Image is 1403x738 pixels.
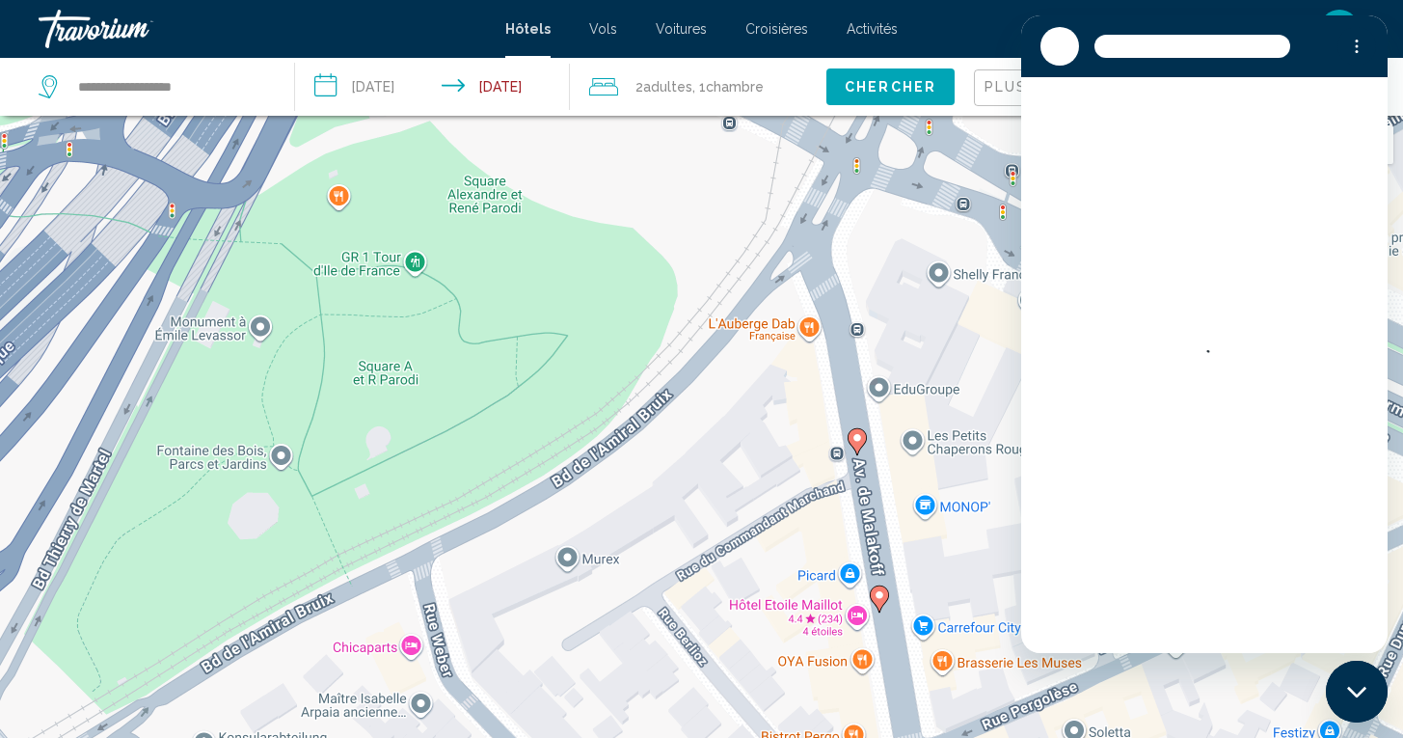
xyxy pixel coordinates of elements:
button: Travelers: 2 adults, 0 children [570,58,826,116]
a: Hôtels [505,21,551,37]
mat-select: Sort by [985,80,1098,96]
a: Activités [847,21,898,37]
button: User Menu [1314,9,1364,49]
a: Travorium [39,10,486,48]
span: Plus grandes économies [985,79,1214,95]
a: Vols [589,21,617,37]
span: Adultes [643,79,692,95]
button: Check-in date: Nov 28, 2025 Check-out date: Nov 30, 2025 [295,58,571,116]
span: 2 [635,73,692,100]
span: Chambre [706,79,764,95]
a: Voitures [656,21,707,37]
iframe: Fenêtre de messagerie [1021,15,1388,653]
iframe: Bouton de lancement de la fenêtre de messagerie [1326,661,1388,723]
span: , 1 [692,73,764,100]
button: Chercher [826,68,955,104]
span: Chercher [845,80,936,96]
a: Croisières [745,21,808,37]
